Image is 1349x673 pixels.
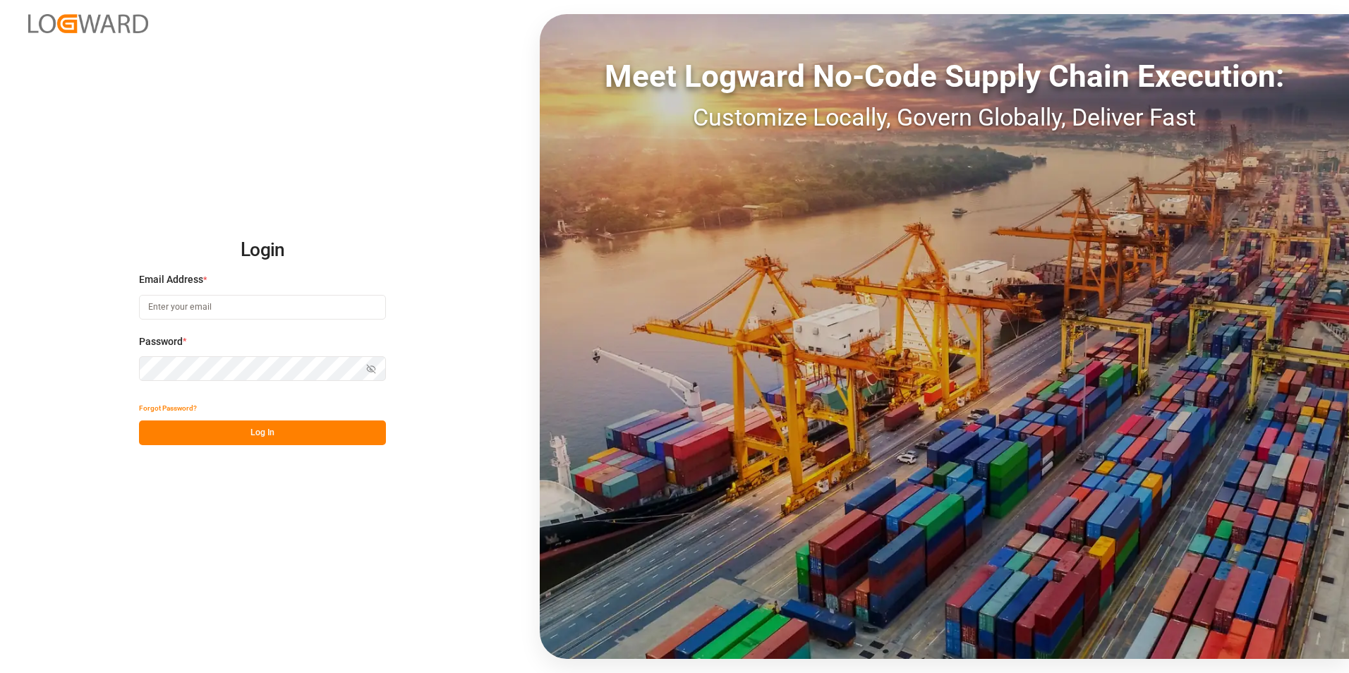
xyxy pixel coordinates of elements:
[139,295,386,320] input: Enter your email
[540,53,1349,99] div: Meet Logward No-Code Supply Chain Execution:
[139,396,197,420] button: Forgot Password?
[139,420,386,445] button: Log In
[139,228,386,273] h2: Login
[540,99,1349,135] div: Customize Locally, Govern Globally, Deliver Fast
[28,14,148,33] img: Logward_new_orange.png
[139,334,183,349] span: Password
[139,272,203,287] span: Email Address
